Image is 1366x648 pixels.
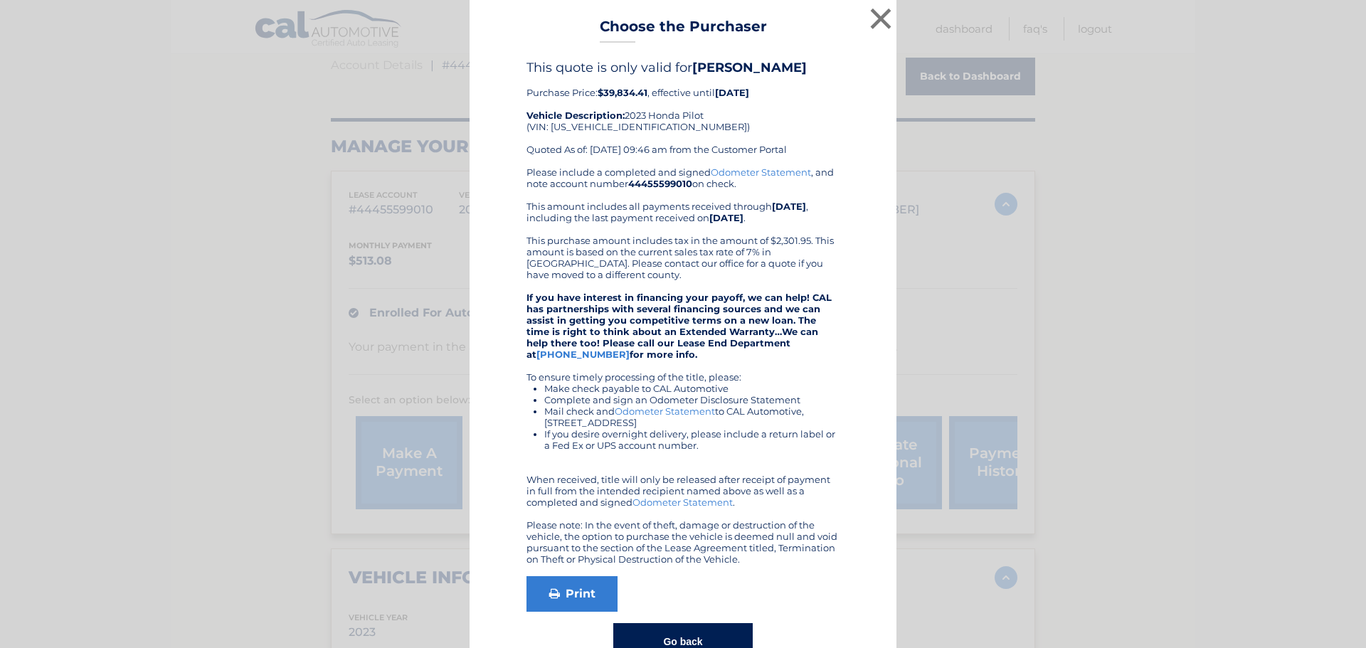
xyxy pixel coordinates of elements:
strong: Vehicle Description: [526,110,625,121]
a: Odometer Statement [711,166,811,178]
b: 44455599010 [628,178,692,189]
div: Purchase Price: , effective until 2023 Honda Pilot (VIN: [US_VEHICLE_IDENTIFICATION_NUMBER]) Quot... [526,60,840,166]
li: If you desire overnight delivery, please include a return label or a Fed Ex or UPS account number. [544,428,840,451]
div: Please include a completed and signed , and note account number on check. This amount includes al... [526,166,840,565]
button: × [867,4,895,33]
h3: Choose the Purchaser [600,18,767,43]
b: [PERSON_NAME] [692,60,807,75]
h4: This quote is only valid for [526,60,840,75]
b: [DATE] [772,201,806,212]
b: [DATE] [715,87,749,98]
li: Complete and sign an Odometer Disclosure Statement [544,394,840,405]
b: $39,834.41 [598,87,647,98]
b: [DATE] [709,212,743,223]
a: [PHONE_NUMBER] [536,349,630,360]
a: Print [526,576,618,612]
a: Odometer Statement [615,405,715,417]
li: Mail check and to CAL Automotive, [STREET_ADDRESS] [544,405,840,428]
strong: If you have interest in financing your payoff, we can help! CAL has partnerships with several fin... [526,292,832,360]
a: Odometer Statement [632,496,733,508]
li: Make check payable to CAL Automotive [544,383,840,394]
